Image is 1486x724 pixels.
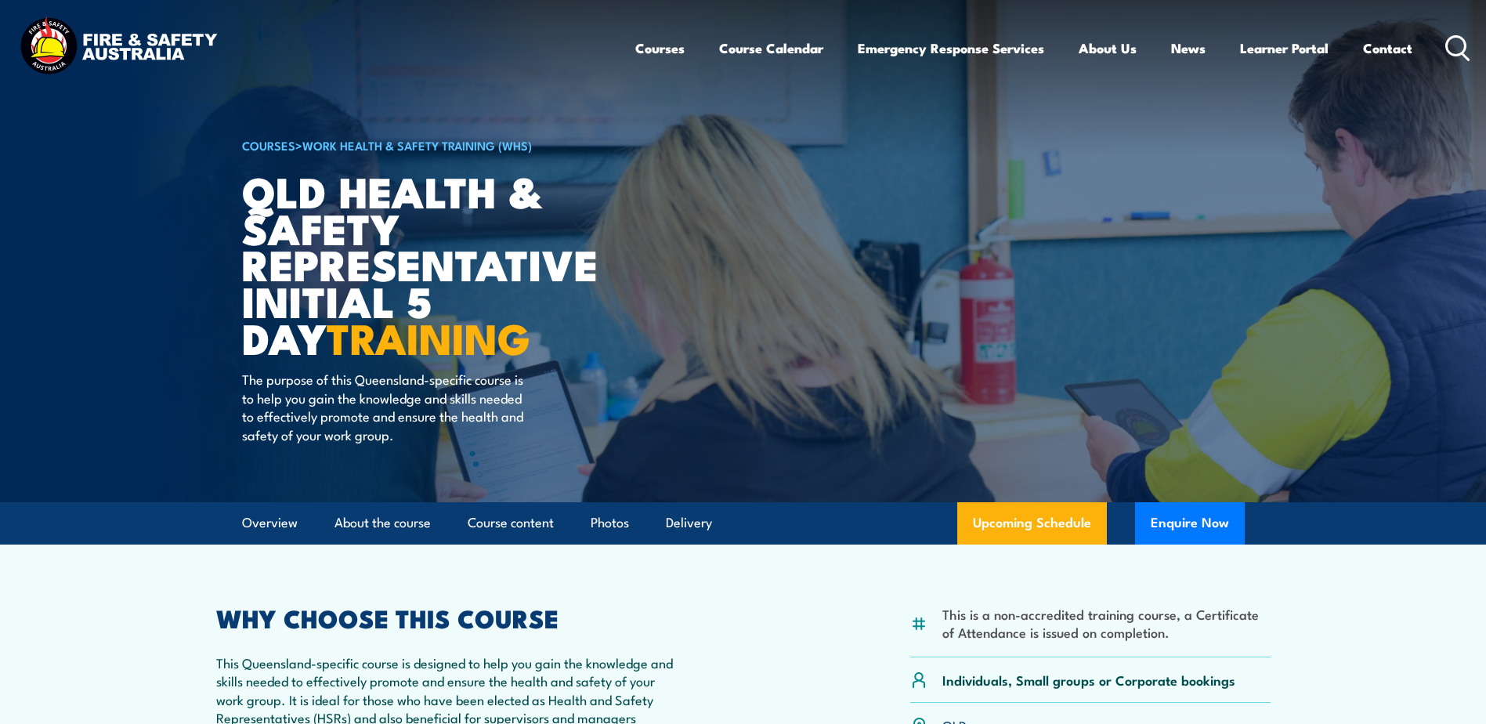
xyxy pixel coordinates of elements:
a: About the course [334,502,431,544]
a: Upcoming Schedule [957,502,1107,545]
li: This is a non-accredited training course, a Certificate of Attendance is issued on completion. [942,605,1271,642]
a: COURSES [242,136,295,154]
a: News [1171,27,1206,69]
p: Individuals, Small groups or Corporate bookings [942,671,1235,689]
p: The purpose of this Queensland-specific course is to help you gain the knowledge and skills neede... [242,370,528,443]
a: Work Health & Safety Training (WHS) [302,136,532,154]
a: Course content [468,502,554,544]
a: Photos [591,502,629,544]
strong: TRAINING [327,304,530,369]
a: Course Calendar [719,27,823,69]
a: Delivery [666,502,712,544]
h2: WHY CHOOSE THIS COURSE [216,606,674,628]
a: Contact [1363,27,1412,69]
a: Learner Portal [1240,27,1329,69]
a: About Us [1079,27,1137,69]
a: Courses [635,27,685,69]
h6: > [242,136,629,154]
h1: QLD Health & Safety Representative Initial 5 Day [242,172,629,356]
button: Enquire Now [1135,502,1245,545]
a: Emergency Response Services [858,27,1044,69]
a: Overview [242,502,298,544]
